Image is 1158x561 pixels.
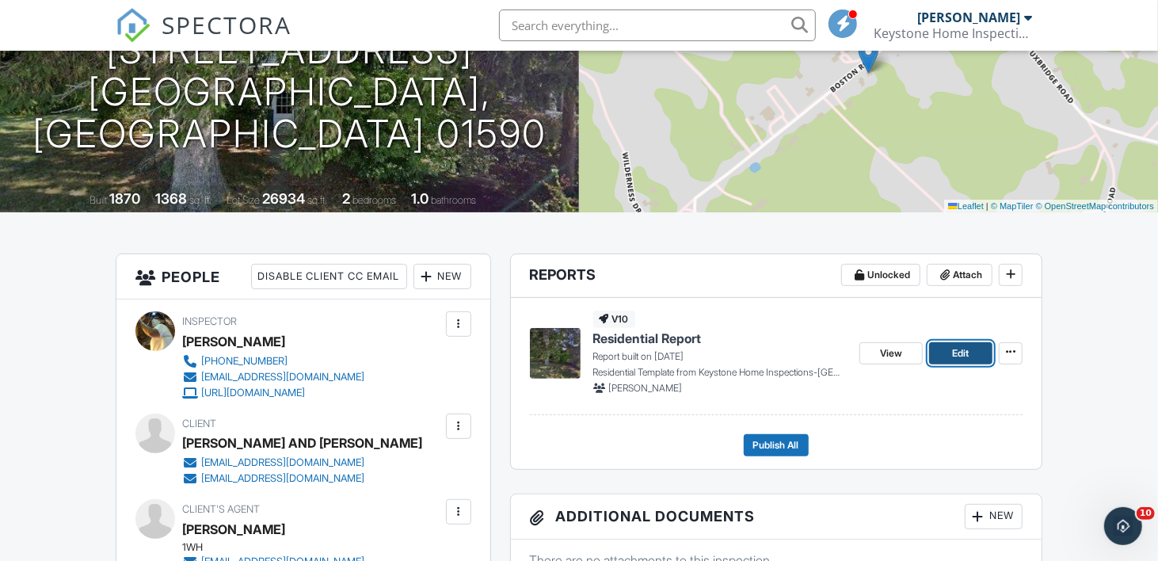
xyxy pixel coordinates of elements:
div: 26934 [263,190,306,207]
div: New [965,504,1023,529]
div: 1368 [156,190,188,207]
iframe: Intercom live chat [1104,507,1142,545]
div: [EMAIL_ADDRESS][DOMAIN_NAME] [201,371,364,384]
div: New [413,264,471,289]
a: Leaflet [948,201,984,211]
div: [EMAIL_ADDRESS][DOMAIN_NAME] [201,472,364,485]
div: [PERSON_NAME] [182,330,285,353]
a: [PERSON_NAME] [182,517,285,541]
div: [URL][DOMAIN_NAME] [201,387,305,399]
a: [EMAIL_ADDRESS][DOMAIN_NAME] [182,455,409,471]
span: | [986,201,988,211]
a: © MapTiler [991,201,1034,211]
input: Search everything... [499,10,816,41]
div: Disable Client CC Email [251,264,407,289]
div: Keystone Home Inspections-MA [874,25,1032,41]
div: 1.0 [412,190,429,207]
a: [EMAIL_ADDRESS][DOMAIN_NAME] [182,471,409,487]
a: © OpenStreetMap contributors [1036,201,1154,211]
a: [PHONE_NUMBER] [182,353,364,369]
div: [PHONE_NUMBER] [201,355,288,368]
div: 1WH [182,541,377,554]
h3: Additional Documents [511,494,1042,540]
span: sq.ft. [308,194,328,206]
h3: People [116,254,489,300]
span: Client [182,418,216,429]
span: bedrooms [353,194,397,206]
img: Marker [859,41,878,74]
div: [PERSON_NAME] [917,10,1020,25]
div: 2 [343,190,351,207]
img: The Best Home Inspection Software - Spectora [116,8,150,43]
span: Built [90,194,108,206]
span: Inspector [182,315,237,327]
span: SPECTORA [162,8,291,41]
span: 10 [1137,507,1155,520]
div: [PERSON_NAME] AND [PERSON_NAME] [182,431,422,455]
div: 1870 [110,190,141,207]
a: [EMAIL_ADDRESS][DOMAIN_NAME] [182,369,364,385]
div: [EMAIL_ADDRESS][DOMAIN_NAME] [201,456,364,469]
span: Client's Agent [182,503,260,515]
span: bathrooms [432,194,477,206]
a: [URL][DOMAIN_NAME] [182,385,364,401]
a: SPECTORA [116,21,291,55]
span: sq. ft. [190,194,212,206]
span: Lot Size [227,194,261,206]
h1: [STREET_ADDRESS] [GEOGRAPHIC_DATA], [GEOGRAPHIC_DATA] 01590 [25,29,554,155]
